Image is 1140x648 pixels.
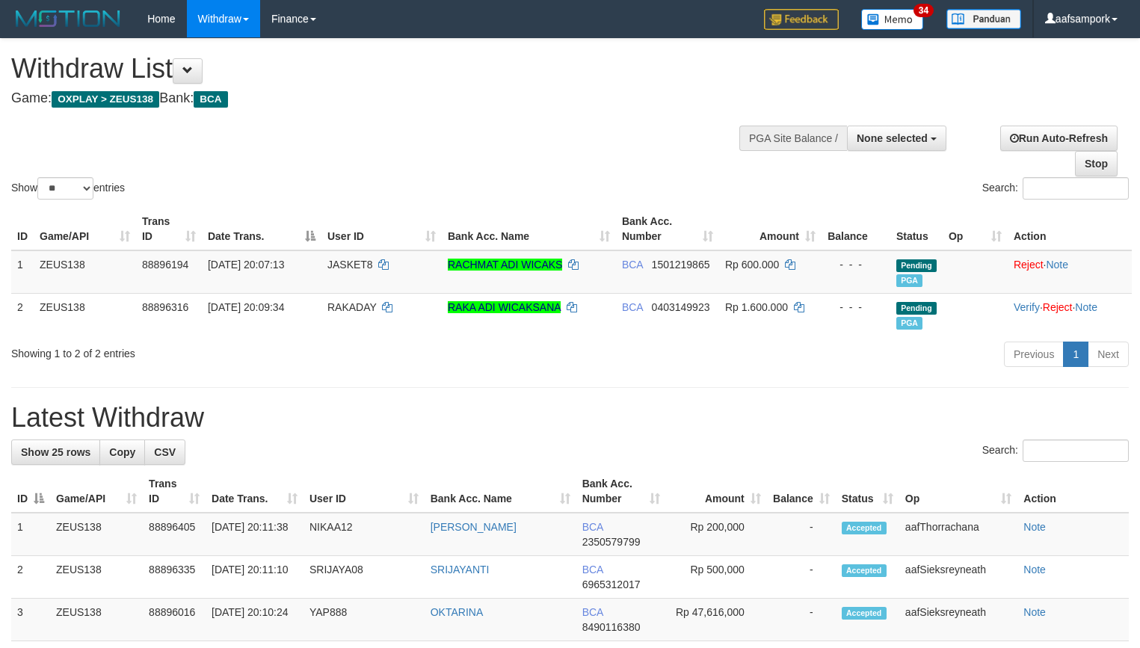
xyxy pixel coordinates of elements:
span: Copy [109,446,135,458]
th: Bank Acc. Name: activate to sort column ascending [425,470,576,513]
td: Rp 500,000 [666,556,766,599]
a: Note [1023,521,1046,533]
th: Trans ID: activate to sort column ascending [136,208,202,250]
span: Copy 1501219865 to clipboard [652,259,710,271]
h1: Latest Withdraw [11,403,1129,433]
td: 3 [11,599,50,641]
span: None selected [857,132,928,144]
th: Action [1008,208,1132,250]
th: Trans ID: activate to sort column ascending [143,470,206,513]
a: Stop [1075,151,1118,176]
span: Pending [896,302,937,315]
span: Accepted [842,564,887,577]
a: Note [1075,301,1097,313]
div: - - - [828,257,884,272]
span: [DATE] 20:09:34 [208,301,284,313]
span: Copy 2350579799 to clipboard [582,536,641,548]
h1: Withdraw List [11,54,745,84]
span: 34 [913,4,934,17]
td: 2 [11,556,50,599]
img: panduan.png [946,9,1021,29]
img: MOTION_logo.png [11,7,125,30]
span: BCA [582,521,603,533]
span: [DATE] 20:07:13 [208,259,284,271]
th: Status: activate to sort column ascending [836,470,899,513]
a: Reject [1014,259,1044,271]
a: RACHMAT ADI WICAKS [448,259,563,271]
a: OKTARINA [431,606,484,618]
label: Search: [982,439,1129,462]
span: BCA [622,301,643,313]
span: Copy 0403149923 to clipboard [652,301,710,313]
div: - - - [828,300,884,315]
td: YAP888 [304,599,425,641]
a: Show 25 rows [11,439,100,465]
th: Bank Acc. Number: activate to sort column ascending [576,470,667,513]
th: Status [890,208,943,250]
span: Rp 1.600.000 [725,301,788,313]
td: 88896405 [143,513,206,556]
td: NIKAA12 [304,513,425,556]
a: RAKA ADI WICAKSANA [448,301,561,313]
td: · · [1008,293,1132,336]
span: Accepted [842,607,887,620]
td: Rp 47,616,000 [666,599,766,641]
a: Note [1023,564,1046,576]
img: Feedback.jpg [764,9,839,30]
td: 1 [11,250,34,294]
a: Reject [1043,301,1073,313]
a: SRIJAYANTI [431,564,490,576]
td: SRIJAYA08 [304,556,425,599]
th: Bank Acc. Number: activate to sort column ascending [616,208,719,250]
td: · [1008,250,1132,294]
th: User ID: activate to sort column ascending [304,470,425,513]
span: Marked by aafnoeunsreypich [896,317,922,330]
a: 1 [1063,342,1088,367]
th: User ID: activate to sort column ascending [321,208,442,250]
th: Op: activate to sort column ascending [899,470,1017,513]
label: Show entries [11,177,125,200]
span: 88896316 [142,301,188,313]
img: Button%20Memo.svg [861,9,924,30]
th: Date Trans.: activate to sort column ascending [206,470,304,513]
th: Amount: activate to sort column ascending [666,470,766,513]
td: [DATE] 20:10:24 [206,599,304,641]
th: Bank Acc. Name: activate to sort column ascending [442,208,616,250]
span: CSV [154,446,176,458]
a: Run Auto-Refresh [1000,126,1118,151]
td: aafSieksreyneath [899,599,1017,641]
h4: Game: Bank: [11,91,745,106]
input: Search: [1023,439,1129,462]
a: Previous [1004,342,1064,367]
td: ZEUS138 [50,513,143,556]
td: - [767,599,836,641]
a: Copy [99,439,145,465]
span: BCA [582,564,603,576]
label: Search: [982,177,1129,200]
a: Note [1046,259,1068,271]
td: 88896016 [143,599,206,641]
td: ZEUS138 [50,599,143,641]
td: - [767,556,836,599]
th: Game/API: activate to sort column ascending [34,208,136,250]
span: RAKADAY [327,301,377,313]
span: Marked by aafnoeunsreypich [896,274,922,287]
td: 2 [11,293,34,336]
td: ZEUS138 [34,293,136,336]
td: aafSieksreyneath [899,556,1017,599]
th: Balance: activate to sort column ascending [767,470,836,513]
button: None selected [847,126,946,151]
td: ZEUS138 [50,556,143,599]
a: Next [1088,342,1129,367]
th: Action [1017,470,1129,513]
span: BCA [582,606,603,618]
td: aafThorrachana [899,513,1017,556]
span: Pending [896,259,937,272]
td: ZEUS138 [34,250,136,294]
th: Op: activate to sort column ascending [943,208,1008,250]
span: Rp 600.000 [725,259,779,271]
th: ID: activate to sort column descending [11,470,50,513]
th: Balance [822,208,890,250]
td: [DATE] 20:11:10 [206,556,304,599]
a: Note [1023,606,1046,618]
